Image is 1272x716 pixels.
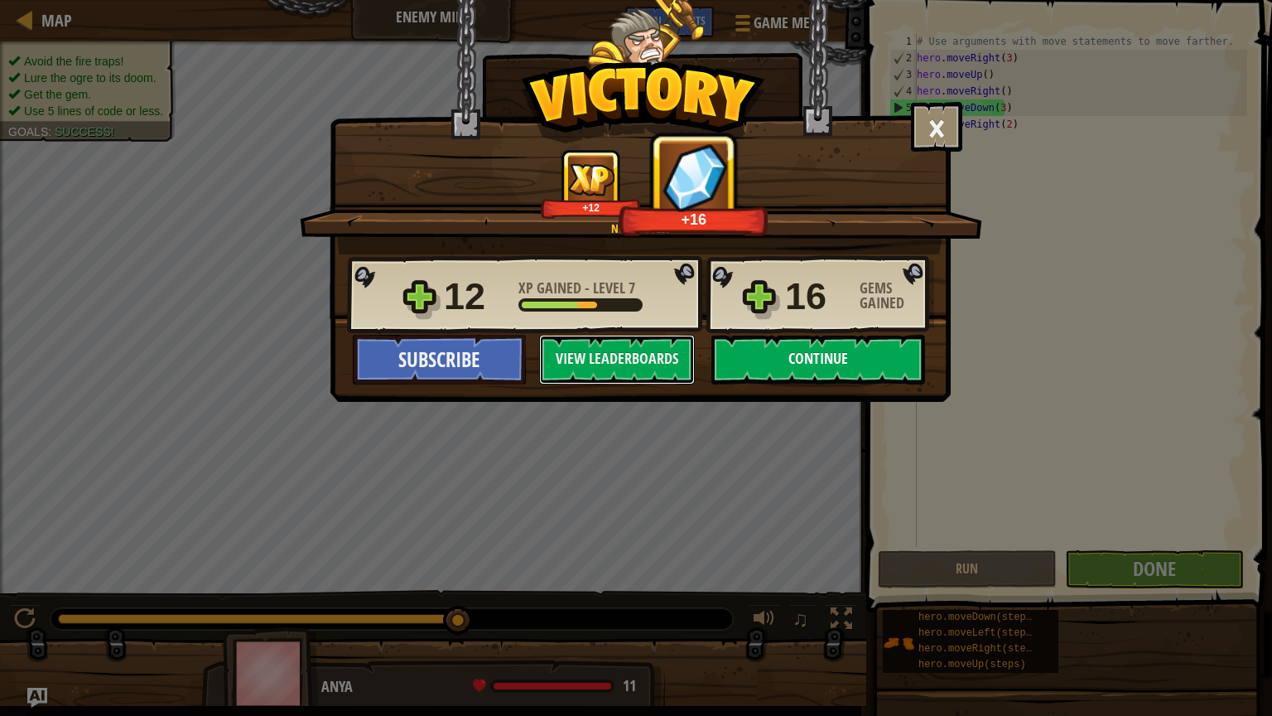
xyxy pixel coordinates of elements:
[521,61,765,144] img: Victory
[590,278,629,298] span: Level
[378,220,901,237] div: Nice moves!
[911,102,962,152] button: ×
[444,270,508,323] div: 12
[518,281,635,296] div: -
[544,201,638,214] div: +12
[353,335,526,385] button: Subscribe
[629,278,635,298] span: 7
[711,335,925,385] button: Continue
[568,163,614,196] img: XP Gained
[624,210,764,229] div: +16
[785,270,850,323] div: 16
[539,335,695,385] button: View Leaderboards
[662,143,726,211] img: Gems Gained
[860,281,934,311] div: Gems Gained
[518,278,585,298] span: XP Gained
